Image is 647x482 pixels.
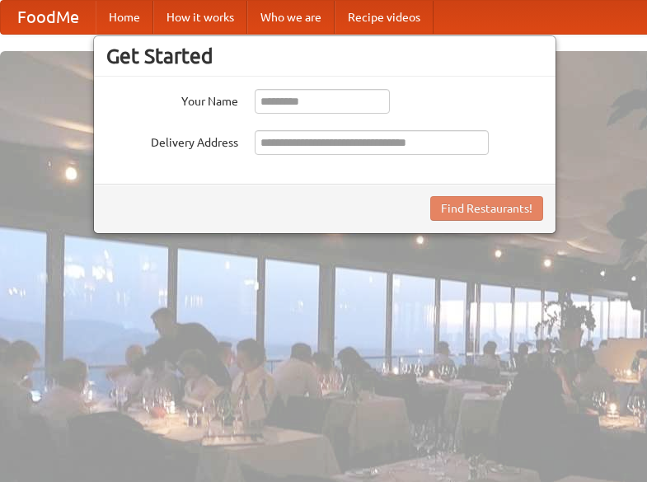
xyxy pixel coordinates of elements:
[106,130,238,151] label: Delivery Address
[153,1,247,34] a: How it works
[1,1,96,34] a: FoodMe
[96,1,153,34] a: Home
[247,1,335,34] a: Who we are
[106,89,238,110] label: Your Name
[106,44,543,68] h3: Get Started
[335,1,434,34] a: Recipe videos
[430,196,543,221] button: Find Restaurants!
